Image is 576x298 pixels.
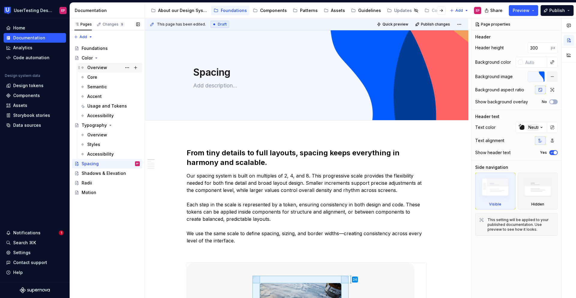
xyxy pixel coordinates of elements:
[72,178,142,188] a: Radii
[540,150,547,155] label: Yes
[250,6,289,15] a: Components
[13,250,31,256] div: Settings
[103,22,124,27] div: Changes
[87,74,97,80] div: Core
[448,6,470,15] button: Add
[531,202,544,207] div: Hidden
[20,287,50,293] svg: Supernova Logo
[487,217,554,232] div: This setting will be applied to your published documentation. Use preview to see how it looks.
[4,43,66,53] a: Analytics
[542,99,547,104] label: No
[475,99,528,105] div: Show background overlay
[75,8,142,14] div: Documentation
[148,5,447,17] div: Page tree
[13,25,25,31] div: Home
[82,55,93,61] div: Color
[475,173,515,209] div: Visible
[120,22,124,27] span: 9
[475,138,504,144] div: Text alignment
[82,122,107,128] div: Typography
[78,111,142,120] a: Accessibility
[4,23,66,33] a: Home
[87,141,100,147] div: Styles
[72,169,142,178] a: Shadows & Elevation
[13,112,50,118] div: Storybook stories
[385,6,421,15] a: Updates
[192,65,419,80] textarea: Spacing
[74,22,92,27] div: Pages
[87,65,107,71] div: Overview
[211,6,249,15] a: Foundations
[509,5,538,16] button: Preview
[5,73,40,78] div: Design system data
[475,150,511,156] div: Show header text
[4,228,66,238] button: Notifications1
[475,164,508,170] div: Side navigation
[13,102,27,108] div: Assets
[549,8,565,14] span: Publish
[78,149,142,159] a: Accessibility
[476,8,480,13] div: EP
[4,101,66,110] a: Assets
[82,161,99,167] div: Spacing
[475,34,490,40] div: Header
[82,180,92,186] div: Radii
[475,124,496,130] div: Text color
[4,120,66,130] a: Data sources
[78,92,142,101] a: Accent
[13,230,40,236] div: Notifications
[394,8,412,14] div: Updates
[455,8,463,13] span: Add
[82,45,108,51] div: Foundations
[331,8,345,14] div: Assets
[72,188,142,197] a: Motion
[148,6,210,15] a: About our Design System
[79,35,87,39] span: Add
[4,53,66,62] a: Code automation
[187,148,427,167] h2: From tiny details to full layouts, spacing keeps everything in harmony and scalable.
[13,45,32,51] div: Analytics
[518,173,558,209] div: Hidden
[72,53,142,63] a: Color
[4,33,66,43] a: Documentation
[4,248,66,257] a: Settings
[13,93,40,99] div: Components
[13,55,49,61] div: Code automation
[321,6,347,15] a: Assets
[78,140,142,149] a: Styles
[4,111,66,120] a: Storybook stories
[157,22,206,27] span: This page has been edited.
[421,22,450,27] span: Publish changes
[158,8,208,14] div: About our Design System
[13,240,36,246] div: Search ⌘K
[87,113,114,119] div: Accessibility
[490,8,502,14] span: Share
[72,44,142,197] div: Page tree
[87,103,127,109] div: Usage and Tokens
[78,82,142,92] a: Semantic
[72,44,142,53] a: Foundations
[13,83,43,89] div: Design tokens
[382,22,408,27] span: Quick preview
[349,6,383,15] a: Guidelines
[475,87,524,93] div: Background aspect ratio
[82,190,96,196] div: Motion
[523,57,547,68] input: Auto
[13,35,45,41] div: Documentation
[413,20,453,29] button: Publish changes
[475,74,513,80] div: Background image
[475,114,499,120] div: Header text
[72,120,142,130] a: Typography
[4,7,11,14] img: 41adf70f-fc1c-4662-8e2d-d2ab9c673b1b.png
[136,161,139,167] div: EP
[82,170,126,176] div: Shadows & Elevation
[481,5,506,16] button: Share
[72,33,94,41] button: Add
[59,230,64,235] span: 1
[78,72,142,82] a: Core
[4,258,66,267] button: Contact support
[422,6,486,15] a: Composable Patterns
[14,8,52,14] div: UserTesting Design System
[4,81,66,90] a: Design tokens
